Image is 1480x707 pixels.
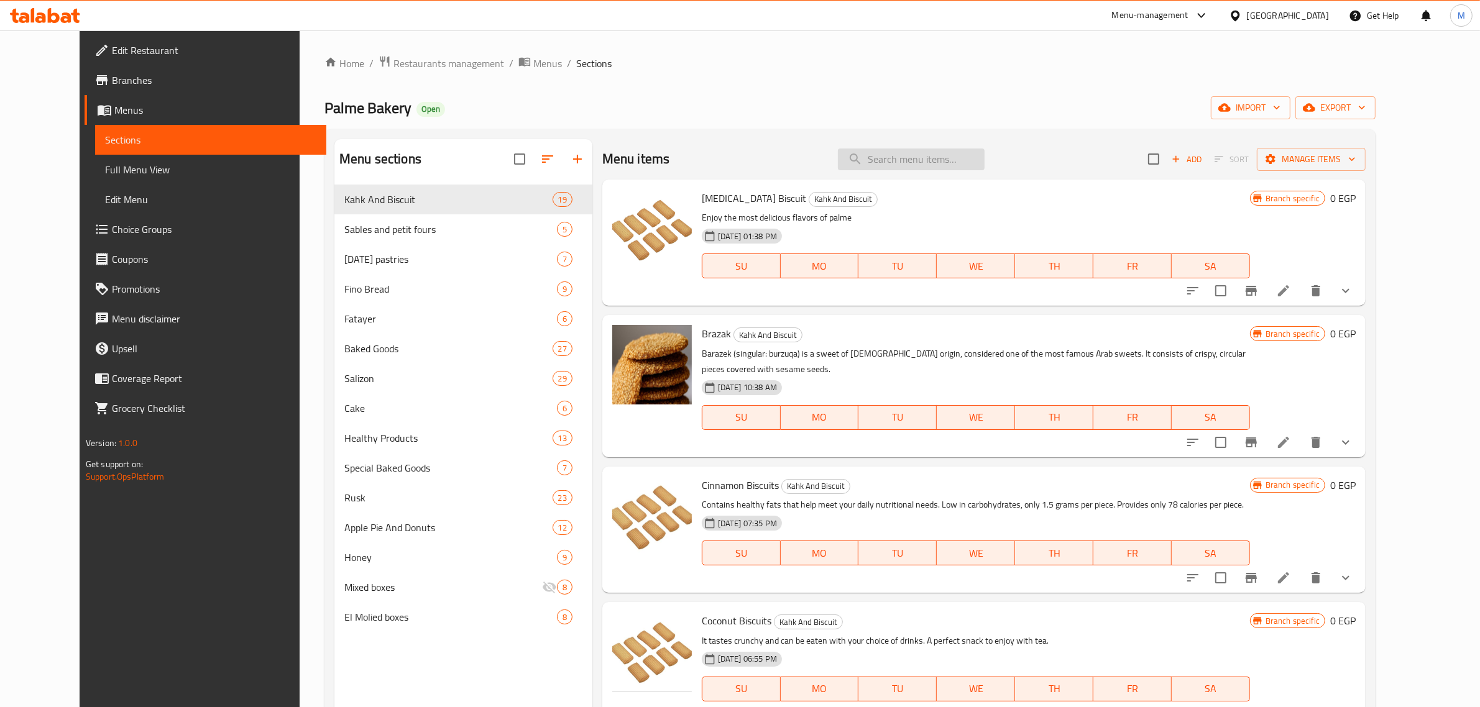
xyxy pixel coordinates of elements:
[1178,563,1208,593] button: sort-choices
[105,132,317,147] span: Sections
[1015,405,1093,430] button: TH
[334,363,592,393] div: Salizon29
[1177,408,1245,426] span: SA
[707,408,776,426] span: SU
[518,55,562,71] a: Menus
[509,56,513,71] li: /
[1458,9,1465,22] span: M
[1015,677,1093,701] button: TH
[344,490,552,505] div: Rusk
[557,281,572,296] div: items
[602,150,670,168] h2: Menu items
[1338,435,1353,450] svg: Show Choices
[937,253,1015,278] button: WE
[1276,283,1291,298] a: Edit menu item
[702,253,781,278] button: SU
[937,677,1015,701] button: WE
[558,313,572,325] span: 6
[1330,612,1356,629] h6: 0 EGP
[393,56,504,71] span: Restaurants management
[1331,563,1361,593] button: show more
[1172,253,1250,278] button: SA
[713,518,782,529] span: [DATE] 07:35 PM
[1167,150,1207,169] button: Add
[707,257,776,275] span: SU
[324,56,364,71] a: Home
[112,43,317,58] span: Edit Restaurant
[334,423,592,453] div: Healthy Products13
[533,144,563,174] span: Sort sections
[557,311,572,326] div: items
[1208,565,1234,591] span: Select to update
[1247,9,1329,22] div: [GEOGRAPHIC_DATA]
[1098,680,1167,698] span: FR
[542,580,557,595] svg: Inactive section
[557,401,572,416] div: items
[1177,544,1245,562] span: SA
[553,371,572,386] div: items
[95,185,327,214] a: Edit Menu
[1236,276,1266,306] button: Branch-specific-item
[702,189,806,208] span: [MEDICAL_DATA] Biscuit
[1167,150,1207,169] span: Add item
[1093,541,1172,565] button: FR
[112,281,317,296] span: Promotions
[334,453,592,483] div: Special Baked Goods7
[85,65,327,95] a: Branches
[344,252,557,267] div: Ramadan pastries
[344,401,557,416] div: Cake
[1178,427,1208,457] button: sort-choices
[707,680,776,698] span: SU
[553,192,572,207] div: items
[105,192,317,207] span: Edit Menu
[557,252,572,267] div: items
[1177,680,1245,698] span: SA
[702,633,1250,649] p: It tastes crunchy and can be eaten with your choice of drinks. A perfect snack to enjoy with tea.
[344,341,552,356] span: Baked Goods
[702,405,781,430] button: SU
[781,479,850,494] div: Kahk And Biscuit
[344,311,557,326] span: Fatayer
[734,328,802,342] span: Kahk And Biscuit
[774,614,843,629] div: Kahk And Biscuit
[1015,541,1093,565] button: TH
[937,541,1015,565] button: WE
[1330,189,1356,207] h6: 0 EGP
[1267,152,1356,167] span: Manage items
[558,552,572,563] span: 9
[702,611,771,630] span: Coconut Biscuits
[86,468,165,485] a: Support.OpsPlatform
[557,222,572,237] div: items
[1236,427,1266,457] button: Branch-specific-item
[1020,680,1088,698] span: TH
[1207,150,1257,169] span: Select section first
[942,544,1010,562] span: WE
[1331,427,1361,457] button: show more
[1015,253,1093,278] button: TH
[1141,146,1167,172] span: Select section
[95,125,327,155] a: Sections
[334,602,592,632] div: El Molied boxes8
[557,580,572,595] div: items
[733,327,802,342] div: Kahk And Biscuit
[702,476,779,495] span: Cinnamon Biscuits
[1093,677,1172,701] button: FR
[1098,408,1167,426] span: FR
[942,680,1010,698] span: WE
[702,346,1250,377] p: Barazek (singular: burzuqa) is a sweet of [DEMOGRAPHIC_DATA] origin, considered one of the most f...
[707,544,776,562] span: SU
[112,73,317,88] span: Branches
[781,405,859,430] button: MO
[344,520,552,535] span: Apple Pie And Donuts
[1221,100,1280,116] span: import
[1276,570,1291,585] a: Edit menu item
[334,513,592,542] div: Apple Pie And Donuts12
[557,550,572,565] div: items
[1301,563,1331,593] button: delete
[85,393,327,423] a: Grocery Checklist
[858,253,937,278] button: TU
[863,408,932,426] span: TU
[344,550,557,565] span: Honey
[809,192,878,207] div: Kahk And Biscuit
